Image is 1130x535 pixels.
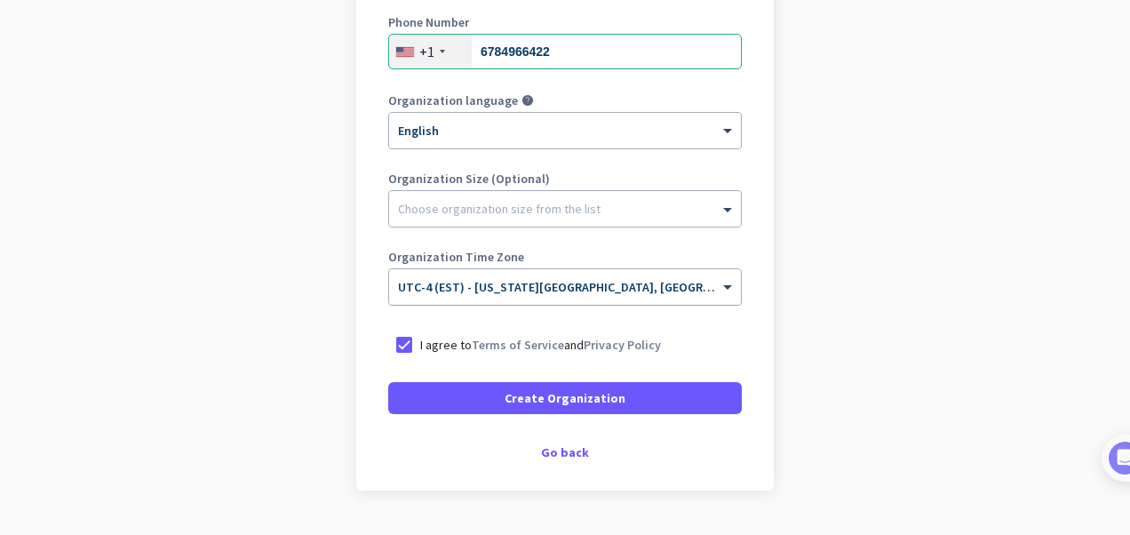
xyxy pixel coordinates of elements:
a: Privacy Policy [584,337,661,353]
label: Organization Size (Optional) [388,172,742,185]
button: Create Organization [388,382,742,414]
i: help [521,94,534,107]
label: Organization language [388,94,518,107]
label: Phone Number [388,16,742,28]
label: Organization Time Zone [388,251,742,263]
div: Go back [388,446,742,459]
p: I agree to and [420,336,661,354]
div: +1 [419,43,434,60]
a: Terms of Service [472,337,564,353]
input: 201-555-0123 [388,34,742,69]
span: Create Organization [505,389,625,407]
